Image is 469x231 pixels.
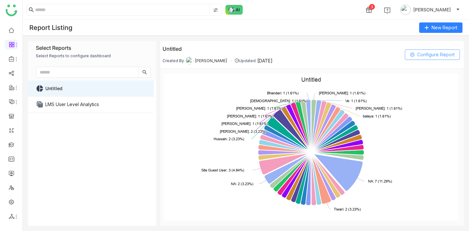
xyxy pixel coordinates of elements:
text: : 1 (1.61%) [267,91,299,95]
span: Configure Report [417,50,455,60]
tspan: [PERSON_NAME] [227,114,256,118]
button: New Report [419,22,462,33]
a: Untitled [45,81,146,96]
text: : 1 (1.61%) [363,114,391,118]
tspan: [PERSON_NAME] [319,91,348,95]
div: 3 [369,4,375,10]
text: : 1 (1.61%) [236,106,283,111]
svg: Untitled [164,74,458,221]
img: logo [6,5,17,16]
text: : 2 (3.23%) [334,207,361,211]
tspan: [PERSON_NAME] [221,121,250,126]
tspan: [PERSON_NAME] [236,106,265,111]
tspan: [PERSON_NAME] [356,106,385,111]
text: Untitled [301,76,321,83]
tspan: balaya [363,114,373,118]
div: Updated [235,58,256,63]
text: : 2 (3.23%) [220,129,266,134]
tspan: NA [368,179,373,183]
i: pie_chart [36,85,44,92]
tspan: NA [231,182,236,186]
text: : 1 (1.61%) [221,121,268,126]
img: avatar [400,5,411,15]
text: : 1 (1.61%) [250,99,307,103]
text: : 1 (1.61%) [345,99,367,103]
tspan: [PERSON_NAME] [220,129,249,134]
div: Untitled [163,45,273,53]
text: : 2 (3.23%) [231,182,253,186]
span: [PERSON_NAME] [413,6,451,13]
div: Select Reports [36,44,151,52]
text: : 3 (4.84%) [201,168,244,172]
text: : 2 (3.23%) [214,137,244,141]
tspan: Tiwari [334,207,343,211]
tspan: Site Guest User [201,168,227,172]
div: Select Reports to configure dashboard [36,53,151,59]
a: LMS User Level Analytics [45,97,146,112]
tspan: Bhandari [267,91,281,95]
img: help.svg [384,7,391,14]
text: : 1 (1.61%) [356,106,402,111]
span: New Report [432,24,457,31]
div: Created By [163,58,184,63]
div: [DATE] [257,58,273,63]
img: search-type.svg [213,7,218,13]
text: : 1 (1.61%) [319,91,365,95]
img: ask-buddy-normal.svg [225,5,243,15]
tspan: Ve [345,99,349,103]
text: : 7 (11.29%) [368,179,392,183]
text: : 1 (1.61%) [227,114,274,118]
button: [PERSON_NAME] [399,5,461,15]
span: [PERSON_NAME] [195,58,227,63]
tspan: Hussain [214,137,227,141]
div: Report Listing [29,20,82,35]
i: table_view [36,101,44,108]
tspan: [DEMOGRAPHIC_DATA] [250,99,290,103]
img: 684a9845de261c4b36a3b50d [186,57,193,64]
